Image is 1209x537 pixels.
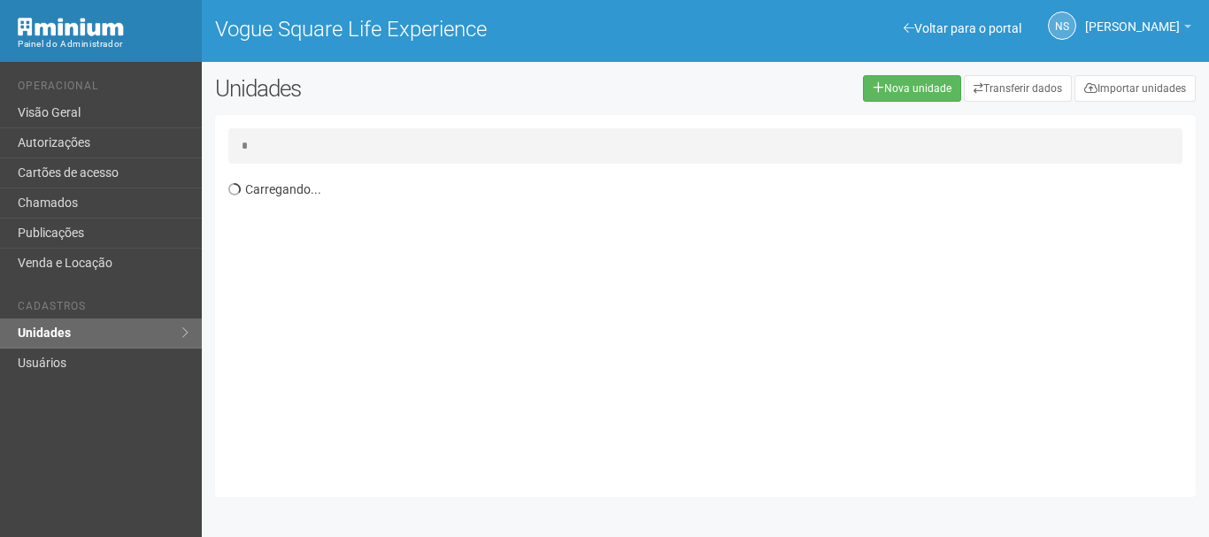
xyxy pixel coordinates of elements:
[215,75,608,102] h2: Unidades
[18,36,189,52] div: Painel do Administrador
[215,18,692,41] h1: Vogue Square Life Experience
[1048,12,1076,40] a: NS
[904,21,1021,35] a: Voltar para o portal
[863,75,961,102] a: Nova unidade
[18,300,189,318] li: Cadastros
[1074,75,1196,102] a: Importar unidades
[18,80,189,98] li: Operacional
[228,173,1196,484] div: Carregando...
[964,75,1072,102] a: Transferir dados
[1085,22,1191,36] a: [PERSON_NAME]
[1085,3,1180,34] span: Nicolle Silva
[18,18,124,36] img: Minium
